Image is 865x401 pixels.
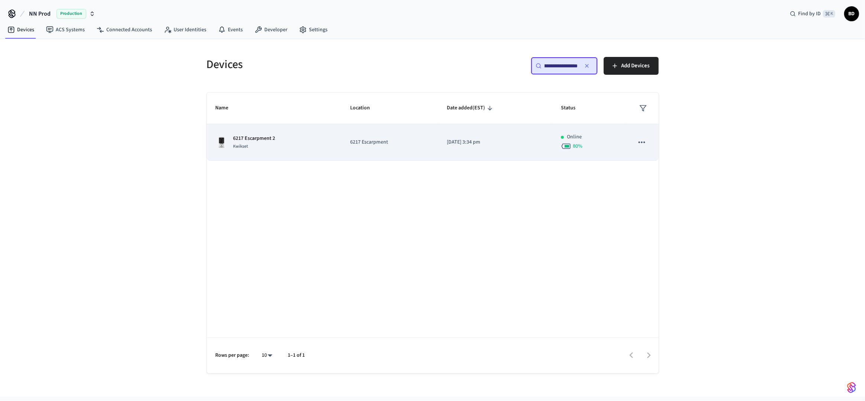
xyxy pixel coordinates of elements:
[293,23,333,36] a: Settings
[447,102,495,114] span: Date added(EST)
[233,135,275,142] p: 6217 Escarpment 2
[158,23,212,36] a: User Identities
[249,23,293,36] a: Developer
[288,352,305,359] p: 1–1 of 1
[567,133,582,141] p: Online
[216,352,249,359] p: Rows per page:
[29,9,51,18] span: NN Prod
[784,7,841,20] div: Find by ID⌘ K
[40,23,91,36] a: ACS Systems
[212,23,249,36] a: Events
[57,9,86,19] span: Production
[216,102,238,114] span: Name
[216,137,227,148] img: Kwikset Halo Touchscreen Wifi Enabled Smart Lock, Polished Chrome, Front
[233,143,248,150] span: Kwikset
[798,10,821,17] span: Find by ID
[573,142,582,150] span: 80 %
[844,6,859,21] button: BD
[823,10,835,17] span: ⌘ K
[258,350,276,361] div: 10
[447,138,543,146] p: [DATE] 3:34 pm
[561,102,585,114] span: Status
[91,23,158,36] a: Connected Accounts
[350,138,429,146] p: 6217 Escarpment
[622,61,650,71] span: Add Devices
[845,7,858,20] span: BD
[207,93,659,161] table: sticky table
[1,23,40,36] a: Devices
[207,57,428,72] h5: Devices
[604,57,659,75] button: Add Devices
[350,102,380,114] span: Location
[847,382,856,394] img: SeamLogoGradient.69752ec5.svg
